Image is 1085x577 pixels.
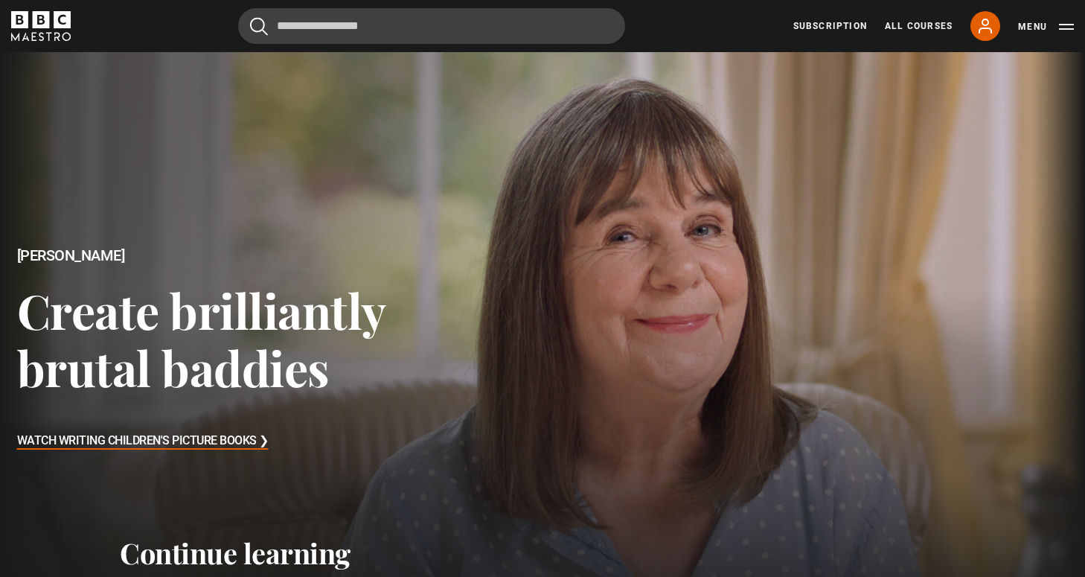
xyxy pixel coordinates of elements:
svg: BBC Maestro [11,11,71,41]
h3: Create brilliantly brutal baddies [17,281,435,397]
button: Toggle navigation [1018,19,1074,34]
a: Subscription [793,19,867,33]
button: Submit the search query [250,17,268,36]
h2: Continue learning [120,536,965,570]
input: Search [238,8,625,44]
h2: [PERSON_NAME] [17,247,435,264]
h3: Watch Writing Children's Picture Books ❯ [17,430,269,453]
a: All Courses [885,19,953,33]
